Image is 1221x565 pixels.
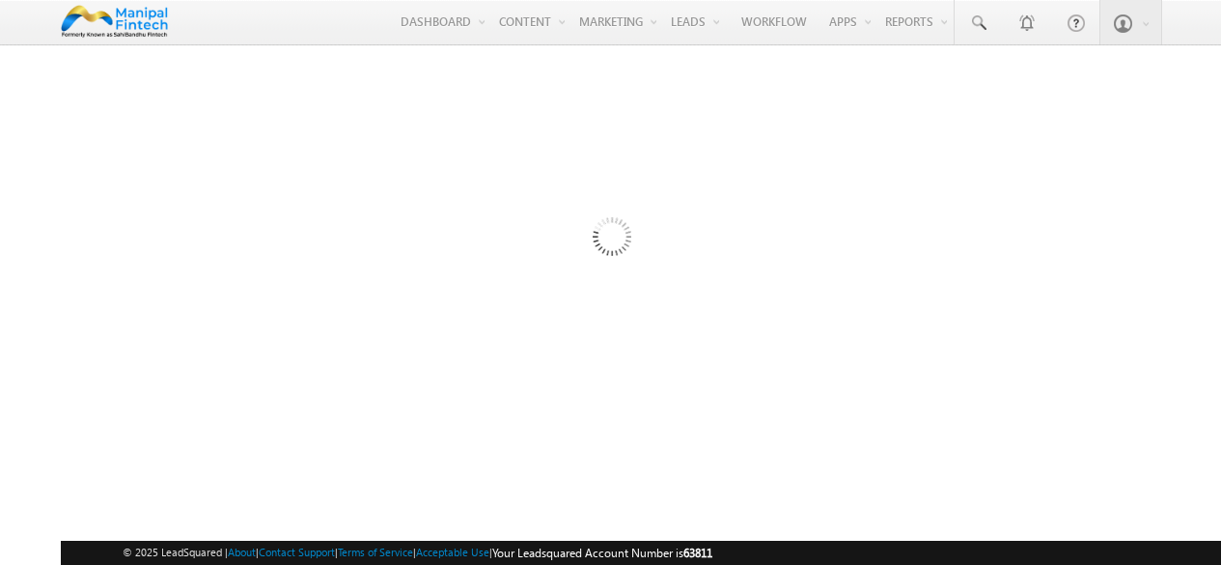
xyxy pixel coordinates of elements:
span: 63811 [683,546,712,560]
img: Custom Logo [61,5,168,39]
a: Terms of Service [338,546,413,558]
img: Loading... [511,140,710,340]
a: About [228,546,256,558]
a: Acceptable Use [416,546,489,558]
span: © 2025 LeadSquared | | | | | [123,544,712,562]
span: Your Leadsquared Account Number is [492,546,712,560]
a: Contact Support [259,546,335,558]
